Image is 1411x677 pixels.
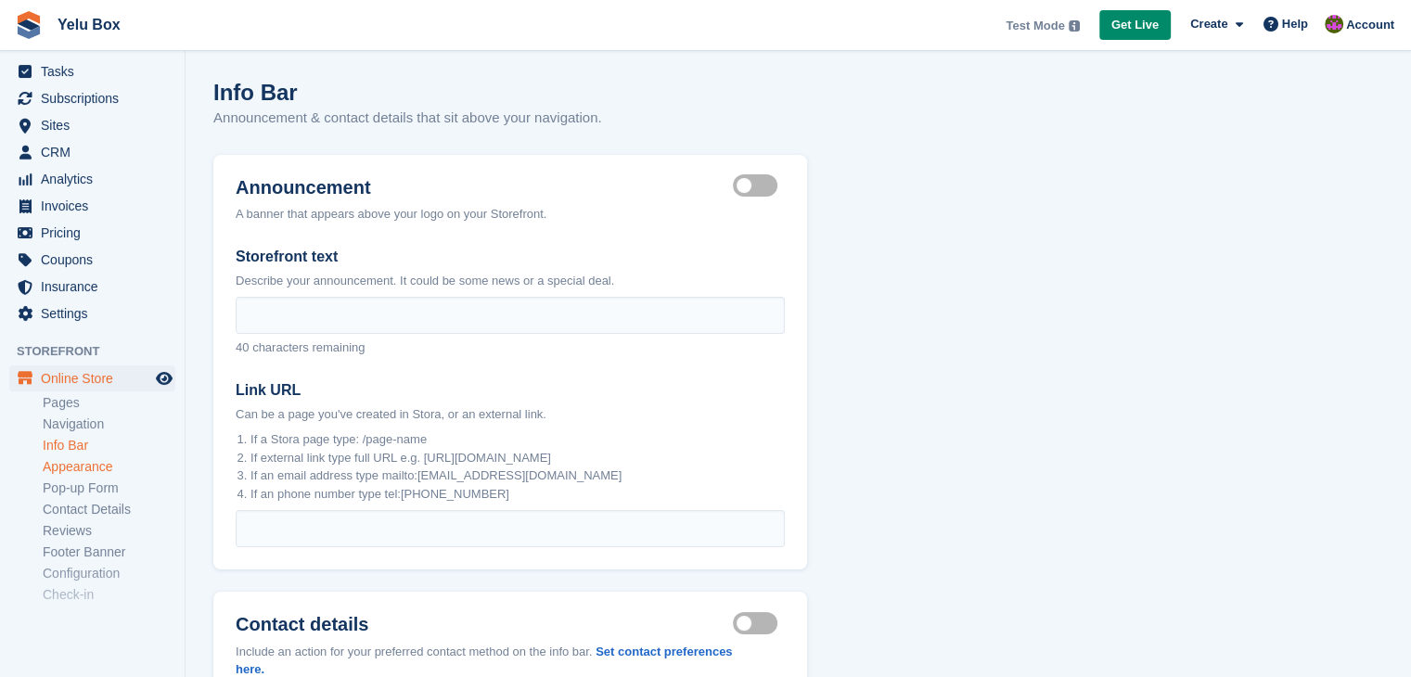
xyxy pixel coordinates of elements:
[250,430,785,449] li: If a Stora page type: /page-name
[41,220,152,246] span: Pricing
[41,193,152,219] span: Invoices
[9,274,175,300] a: menu
[252,340,365,354] span: characters remaining
[1099,10,1171,41] a: Get Live
[1190,15,1227,33] span: Create
[41,300,152,326] span: Settings
[9,300,175,326] a: menu
[236,405,785,424] p: Can be a page you've created in Stora, or an external link.
[41,166,152,192] span: Analytics
[1325,15,1343,33] img: Carolina Thiemi Castro Doi
[43,586,175,604] a: Check-in
[236,272,785,290] p: Describe your announcement. It could be some news or a special deal.
[9,247,175,273] a: menu
[236,379,785,402] label: Link URL
[41,112,152,138] span: Sites
[9,365,175,391] a: menu
[1111,16,1159,34] span: Get Live
[250,449,785,467] li: If external link type full URL e.g. [URL][DOMAIN_NAME]
[43,543,175,561] a: Footer Banner
[236,177,546,198] label: Announcement
[213,80,298,105] h1: Info Bar
[43,501,175,518] a: Contact Details
[41,139,152,165] span: CRM
[1282,15,1308,33] span: Help
[9,193,175,219] a: menu
[236,205,546,224] div: A banner that appears above your logo on your Storefront.
[236,246,785,268] label: Storefront text
[9,58,175,84] a: menu
[236,645,592,658] span: Include an action for your preferred contact method on the info bar.
[9,112,175,138] a: menu
[17,342,185,361] span: Storefront
[41,247,152,273] span: Coupons
[250,466,785,485] li: If an email address type mailto:[EMAIL_ADDRESS][DOMAIN_NAME]
[43,522,175,540] a: Reviews
[41,274,152,300] span: Insurance
[41,365,152,391] span: Online Store
[50,9,128,40] a: Yelu Box
[153,367,175,390] a: Preview store
[9,139,175,165] a: menu
[9,85,175,111] a: menu
[41,58,152,84] span: Tasks
[1069,20,1080,32] img: icon-info-grey-7440780725fd019a000dd9b08b2336e03edf1995a4989e88bcd33f0948082b44.svg
[43,458,175,476] a: Appearance
[236,614,733,635] label: Contact details
[733,185,785,187] label: Announcement visible
[15,11,43,39] img: stora-icon-8386f47178a22dfd0bd8f6a31ec36ba5ce8667c1dd55bd0f319d3a0aa187defe.svg
[43,415,175,433] a: Navigation
[41,85,152,111] span: Subscriptions
[9,220,175,246] a: menu
[1346,16,1394,34] span: Account
[250,485,785,504] li: If an phone number type tel:[PHONE_NUMBER]
[236,340,249,354] span: 40
[213,108,602,129] p: Announcement & contact details that sit above your navigation.
[733,621,785,624] label: Contact details visible
[43,437,175,454] a: Info Bar
[43,394,175,412] a: Pages
[9,166,175,192] a: menu
[1006,17,1064,35] span: Test Mode
[43,479,175,497] a: Pop-up Form
[43,565,175,582] a: Configuration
